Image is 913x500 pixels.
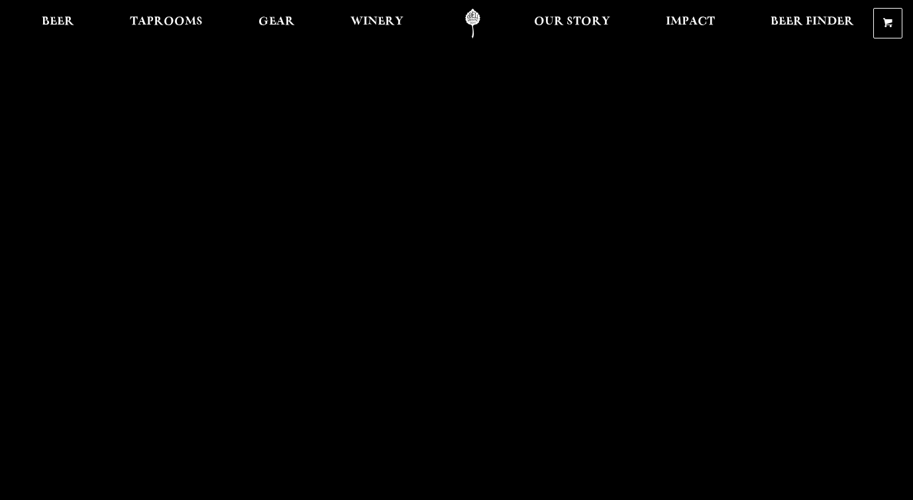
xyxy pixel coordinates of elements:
span: Beer [42,17,74,27]
a: Impact [657,9,724,38]
a: Gear [250,9,303,38]
span: Winery [350,17,403,27]
span: Impact [666,17,715,27]
span: Beer Finder [771,17,854,27]
a: Taprooms [121,9,211,38]
a: Beer [33,9,83,38]
a: Beer Finder [762,9,863,38]
span: Our Story [534,17,610,27]
span: Taprooms [130,17,203,27]
a: Odell Home [448,9,498,38]
a: Our Story [525,9,619,38]
a: Winery [342,9,412,38]
span: Gear [258,17,295,27]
